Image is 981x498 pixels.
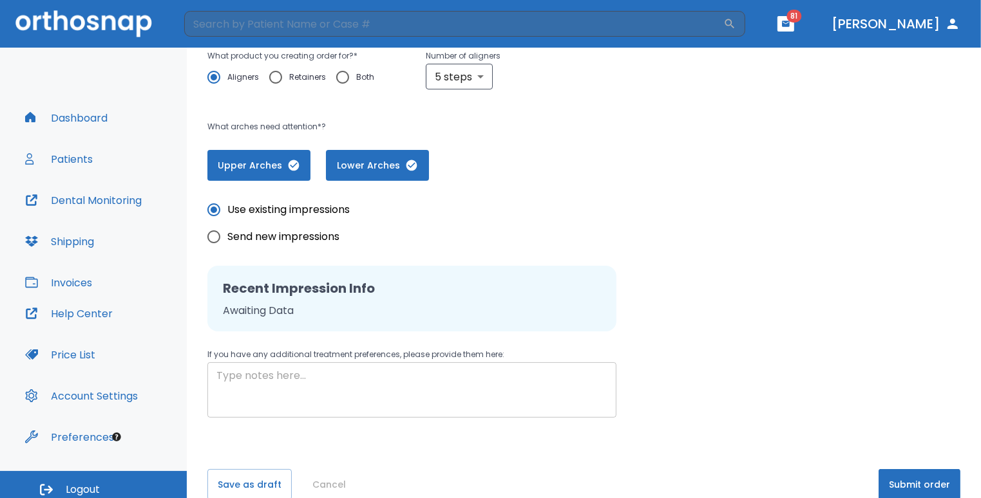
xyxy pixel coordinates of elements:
[207,48,385,64] p: What product you creating order for? *
[17,143,100,174] button: Patients
[223,279,601,298] h2: Recent Impression Info
[207,347,616,362] p: If you have any additional treatment preferences, please provide them here:
[17,226,102,257] button: Shipping
[356,69,374,85] span: Both
[17,298,120,329] button: Help Center
[207,119,647,134] p: What arches need attention*?
[227,69,259,85] span: Aligners
[184,11,723,37] input: Search by Patient Name or Case #
[17,339,103,370] button: Price List
[17,421,122,452] button: Preferences
[207,150,310,181] button: Upper Arches
[17,267,100,298] button: Invoices
[227,229,339,244] span: Send new impressions
[289,69,326,85] span: Retainers
[17,102,115,133] button: Dashboard
[326,150,429,181] button: Lower Arches
[223,303,601,318] p: Awaiting Data
[426,48,500,64] p: Number of aligners
[17,185,149,216] button: Dental Monitoring
[17,380,146,411] button: Account Settings
[111,431,122,443] div: Tooltip anchor
[66,483,100,497] span: Logout
[15,10,152,37] img: Orthosnap
[826,12,966,35] button: [PERSON_NAME]
[227,202,350,217] span: Use existing impressions
[426,64,493,89] div: 5 steps
[220,159,298,172] span: Upper Arches
[787,10,802,23] span: 81
[339,159,416,172] span: Lower Arches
